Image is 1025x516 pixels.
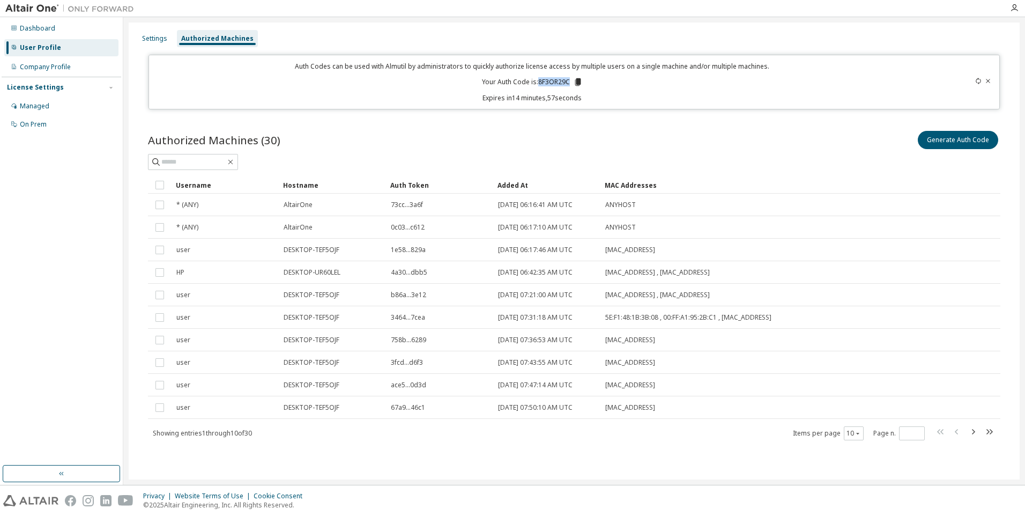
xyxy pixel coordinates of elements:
p: Auth Codes can be used with Almutil by administrators to quickly authorize license access by mult... [155,62,910,71]
span: * (ANY) [176,201,198,209]
span: Items per page [793,426,864,440]
div: Auth Token [390,176,489,194]
div: Company Profile [20,63,71,71]
span: b86a...3e12 [391,291,426,299]
span: [MAC_ADDRESS] [605,403,655,412]
span: 3464...7cea [391,313,425,322]
img: youtube.svg [118,495,133,506]
span: [DATE] 07:31:18 AM UTC [498,313,573,322]
span: user [176,246,190,254]
div: Hostname [283,176,382,194]
p: © 2025 Altair Engineering, Inc. All Rights Reserved. [143,500,309,510]
span: 67a9...46c1 [391,403,425,412]
span: AltairOne [284,201,313,209]
span: 5E:F1:48:1B:3B:08 , 00:FF:A1:95:2B:C1 , [MAC_ADDRESS] [605,313,771,322]
span: user [176,313,190,322]
span: user [176,403,190,412]
img: altair_logo.svg [3,495,58,506]
div: User Profile [20,43,61,52]
span: DESKTOP-TEF5OJF [284,291,339,299]
span: [DATE] 07:50:10 AM UTC [498,403,573,412]
div: Website Terms of Use [175,492,254,500]
span: DESKTOP-UR60LEL [284,268,340,277]
p: Expires in 14 minutes, 57 seconds [155,93,910,102]
span: DESKTOP-TEF5OJF [284,246,339,254]
img: facebook.svg [65,495,76,506]
span: ANYHOST [605,201,636,209]
span: AltairOne [284,223,313,232]
div: On Prem [20,120,47,129]
div: License Settings [7,83,64,92]
span: 4a30...dbb5 [391,268,427,277]
span: [DATE] 07:36:53 AM UTC [498,336,573,344]
button: Generate Auth Code [918,131,998,149]
div: MAC Addresses [605,176,888,194]
span: user [176,291,190,299]
span: DESKTOP-TEF5OJF [284,313,339,322]
span: [MAC_ADDRESS] [605,246,655,254]
span: * (ANY) [176,223,198,232]
span: Authorized Machines (30) [148,132,280,148]
span: user [176,358,190,367]
span: [DATE] 06:42:35 AM UTC [498,268,573,277]
span: ANYHOST [605,223,636,232]
div: Cookie Consent [254,492,309,500]
span: DESKTOP-TEF5OJF [284,336,339,344]
span: [DATE] 07:43:55 AM UTC [498,358,573,367]
span: DESKTOP-TEF5OJF [284,403,339,412]
span: Page n. [873,426,925,440]
img: linkedin.svg [100,495,112,506]
span: [MAC_ADDRESS] [605,358,655,367]
div: Dashboard [20,24,55,33]
span: HP [176,268,184,277]
div: Managed [20,102,49,110]
span: [MAC_ADDRESS] , [MAC_ADDRESS] [605,291,710,299]
div: Settings [142,34,167,43]
span: [MAC_ADDRESS] [605,336,655,344]
span: [MAC_ADDRESS] , [MAC_ADDRESS] [605,268,710,277]
span: 73cc...3a6f [391,201,423,209]
span: [DATE] 06:17:46 AM UTC [498,246,573,254]
span: [DATE] 06:17:10 AM UTC [498,223,573,232]
span: Showing entries 1 through 10 of 30 [153,429,252,438]
span: 1e58...829a [391,246,426,254]
span: user [176,381,190,389]
div: Added At [497,176,596,194]
img: instagram.svg [83,495,94,506]
span: 758b...6289 [391,336,426,344]
p: Your Auth Code is: 8F3OR29C [482,77,583,87]
span: 0c03...c612 [391,223,425,232]
div: Privacy [143,492,175,500]
button: 10 [846,429,861,438]
span: 3fcd...d6f3 [391,358,423,367]
span: user [176,336,190,344]
div: Username [176,176,274,194]
span: DESKTOP-TEF5OJF [284,358,339,367]
img: Altair One [5,3,139,14]
div: Authorized Machines [181,34,254,43]
span: [DATE] 07:21:00 AM UTC [498,291,573,299]
span: [MAC_ADDRESS] [605,381,655,389]
span: DESKTOP-TEF5OJF [284,381,339,389]
span: [DATE] 07:47:14 AM UTC [498,381,573,389]
span: [DATE] 06:16:41 AM UTC [498,201,573,209]
span: ace5...0d3d [391,381,426,389]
